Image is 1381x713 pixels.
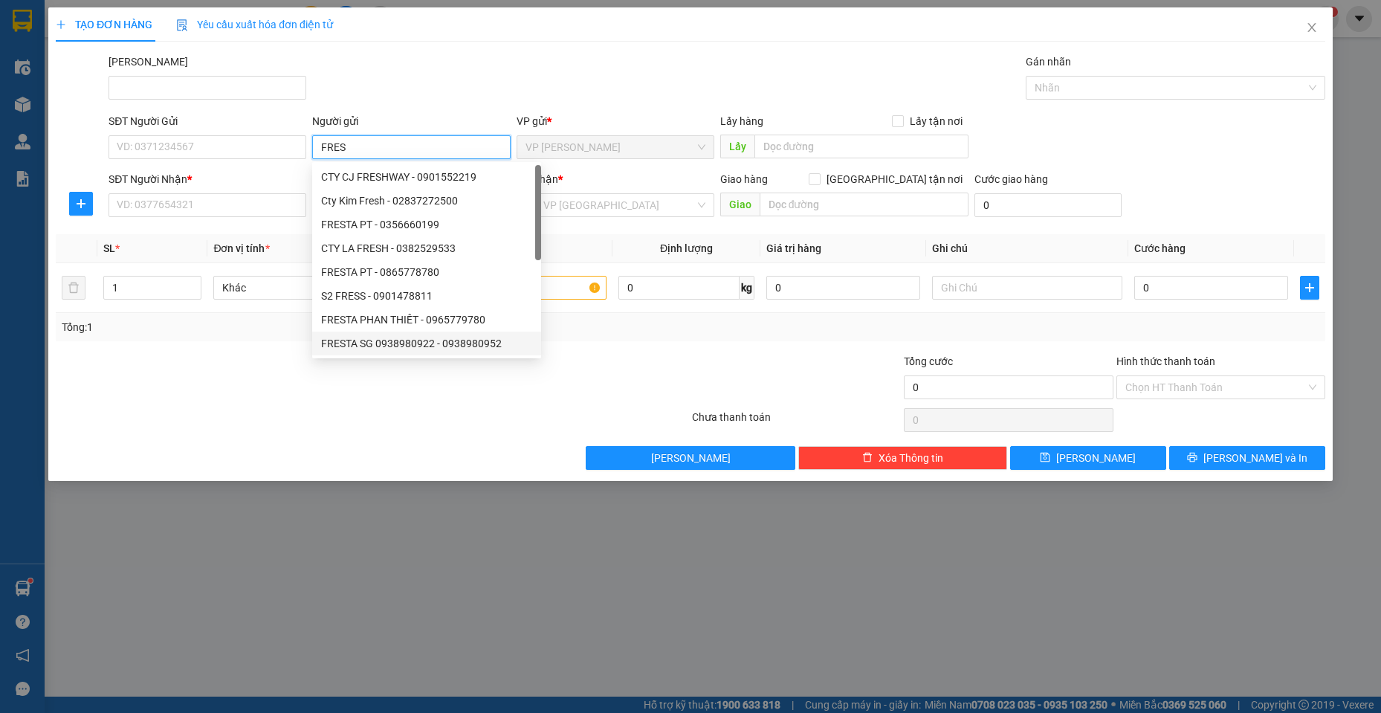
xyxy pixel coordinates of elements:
button: Close [1291,7,1333,49]
img: icon [176,19,188,31]
span: save [1040,452,1050,464]
input: Dọc đường [754,135,969,158]
span: Giao hàng [720,173,768,185]
span: plus [56,19,66,30]
button: printer[PERSON_NAME] và In [1169,446,1325,470]
span: Khác [222,277,395,299]
div: FRESTA SG 0938980922 - 0938980952 [321,335,532,352]
span: printer [1187,452,1197,464]
span: SL [103,242,115,254]
span: [PERSON_NAME] và In [1203,450,1307,466]
input: Dọc đường [760,193,969,216]
span: plus [70,198,92,210]
div: Cty Kim Fresh - 02837272500 [321,193,532,209]
div: SĐT Người Gửi [109,113,306,129]
button: plus [69,192,93,216]
th: Ghi chú [926,234,1129,263]
div: CTY LA FRESH - 0382529533 [312,236,541,260]
div: Người gửi [312,113,510,129]
span: Yêu cầu xuất hóa đơn điện tử [176,19,333,30]
div: FRESTA SG 0938980922 - 0938980952 [312,332,541,355]
span: Định lượng [660,242,713,254]
div: Cty Kim Fresh - 02837272500 [312,189,541,213]
label: Hình thức thanh toán [1116,355,1215,367]
span: Lấy [720,135,754,158]
label: Gán nhãn [1026,56,1071,68]
input: 0 [766,276,920,300]
div: FRESTA PT - 0865778780 [312,260,541,284]
input: Mã ĐH [109,76,306,100]
span: Xóa Thông tin [879,450,943,466]
button: save[PERSON_NAME] [1010,446,1166,470]
div: Tổng: 1 [62,319,533,335]
span: [PERSON_NAME] [1056,450,1136,466]
div: S2 FRESS - 0901478811 [312,284,541,308]
label: Cước giao hàng [974,173,1048,185]
div: CTY CJ FRESHWAY - 0901552219 [321,169,532,185]
span: TẠO ĐƠN HÀNG [56,19,152,30]
div: FRESTA PHAN THIẾT - 0965779780 [321,312,532,328]
div: SĐT Người Nhận [109,171,306,187]
span: Đơn vị tính [213,242,269,254]
span: Lấy tận nơi [904,113,968,129]
div: CTY CJ FRESHWAY - 0901552219 [312,165,541,189]
span: close [1306,22,1318,33]
span: plus [1301,282,1319,294]
button: [PERSON_NAME] [586,446,795,470]
div: CTY LA FRESH - 0382529533 [321,240,532,257]
span: delete [862,452,873,464]
span: Lấy hàng [720,115,763,127]
label: Mã ĐH [109,56,188,68]
div: FRESTA PHAN THIẾT - 0965779780 [312,308,541,332]
span: Cước hàng [1134,242,1186,254]
input: Ghi Chú [932,276,1123,300]
span: kg [740,276,754,300]
div: S2 FRESS - 0901478811 [321,288,532,304]
div: Chưa thanh toán [690,409,902,435]
span: Tổng cước [904,355,953,367]
span: [GEOGRAPHIC_DATA] tận nơi [821,171,968,187]
span: Giá trị hàng [766,242,821,254]
div: FRESTA PT - 0865778780 [321,264,532,280]
div: FRESTA PT - 0356660199 [321,216,532,233]
div: VP gửi [517,113,714,129]
div: FRESTA PT - 0356660199 [312,213,541,236]
span: [PERSON_NAME] [651,450,731,466]
span: Giao [720,193,760,216]
span: VP Phạm Ngũ Lão [525,136,705,158]
button: deleteXóa Thông tin [798,446,1007,470]
button: delete [62,276,85,300]
button: plus [1300,276,1319,300]
input: Cước giao hàng [974,193,1122,217]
